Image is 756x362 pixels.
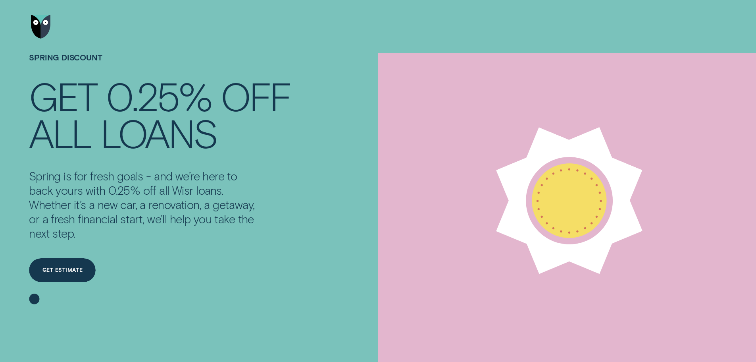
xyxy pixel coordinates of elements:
[29,53,291,77] h1: SPRING DISCOUNT
[29,77,291,151] h4: Get 0.25% off all loans
[221,77,291,114] div: off
[106,77,212,114] div: 0.25%
[29,169,258,241] p: Spring is for fresh goals - and we’re here to back yours with 0.25% off all Wisr loans. Whether i...
[29,258,96,282] a: Get estimate
[29,114,91,151] div: all
[31,15,51,39] img: Wisr
[100,114,217,151] div: loans
[29,77,97,114] div: Get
